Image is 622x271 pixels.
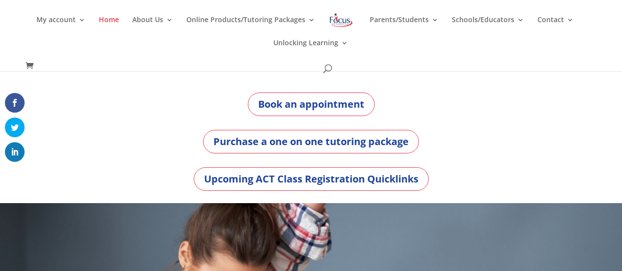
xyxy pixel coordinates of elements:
[99,16,119,39] a: Home
[370,16,439,39] a: Parents/Students
[132,16,173,39] a: About Us
[537,16,574,39] a: Contact
[194,167,429,191] a: Upcoming ACT Class Registration Quicklinks
[186,16,315,39] a: Online Products/Tutoring Packages
[248,92,375,116] a: Book an appointment
[36,16,86,39] a: My account
[452,16,524,39] a: Schools/Educators
[273,39,348,62] a: Unlocking Learning
[328,11,354,29] img: Focus on Learning
[203,130,419,153] a: Purchase a one on one tutoring package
